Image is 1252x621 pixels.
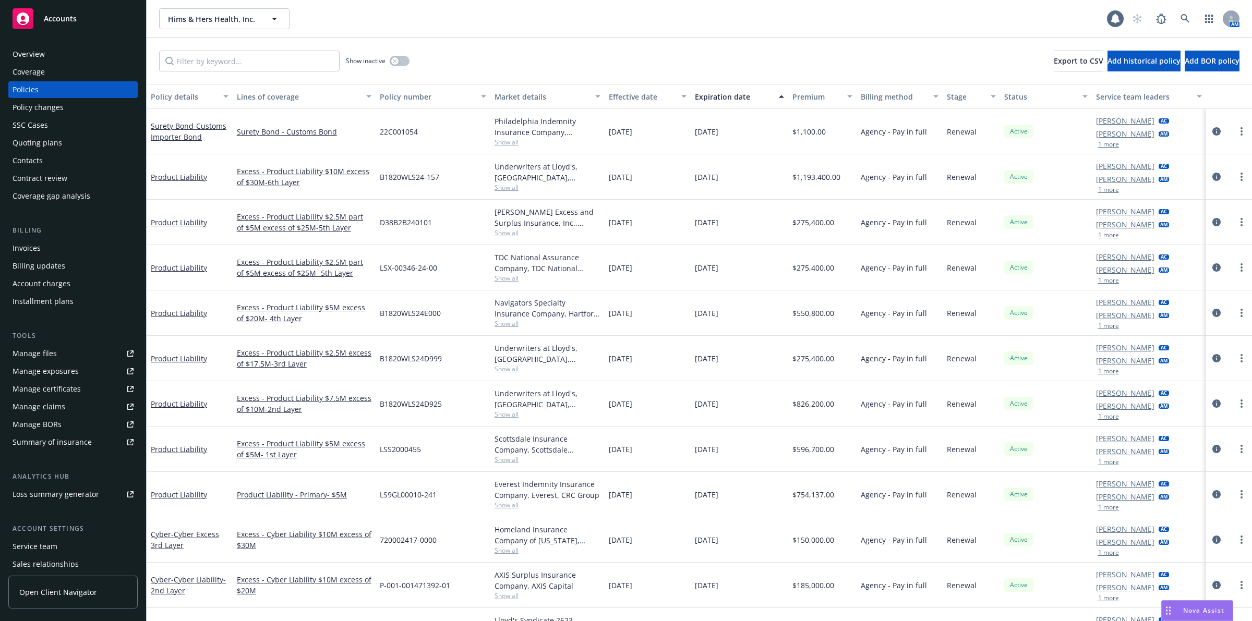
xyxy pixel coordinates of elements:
[792,217,834,228] span: $275,400.00
[237,529,371,551] a: Excess - Cyber Liability $10M excess of $30M
[1096,174,1154,185] a: [PERSON_NAME]
[233,84,376,109] button: Lines of coverage
[695,353,718,364] span: [DATE]
[13,64,45,80] div: Coverage
[792,580,834,591] span: $185,000.00
[792,353,834,364] span: $275,400.00
[495,116,601,138] div: Philadelphia Indemnity Insurance Company, Philadelphia Insurance Companies, CA [PERSON_NAME] & Co...
[380,398,442,409] span: B1820WLS24D925
[1008,490,1029,499] span: Active
[8,46,138,63] a: Overview
[947,308,977,319] span: Renewal
[609,262,632,273] span: [DATE]
[13,188,90,204] div: Coverage gap analysis
[8,225,138,236] div: Billing
[495,183,601,192] span: Show all
[13,135,62,151] div: Quoting plans
[13,363,79,380] div: Manage exposures
[1098,141,1119,148] button: 1 more
[861,353,927,364] span: Agency - Pay in full
[8,363,138,380] a: Manage exposures
[8,170,138,187] a: Contract review
[695,126,718,137] span: [DATE]
[605,84,691,109] button: Effective date
[151,308,207,318] a: Product Liability
[380,353,442,364] span: B1820WLS24D999
[1096,355,1154,366] a: [PERSON_NAME]
[1096,297,1154,308] a: [PERSON_NAME]
[151,121,226,142] a: Surety Bond
[861,91,927,102] div: Billing method
[695,580,718,591] span: [DATE]
[1185,51,1239,71] button: Add BOR policy
[495,569,601,591] div: AXIS Surplus Insurance Company, AXIS Capital
[1008,535,1029,544] span: Active
[1008,127,1029,136] span: Active
[380,172,439,182] span: B1820WLS24-157
[609,398,632,409] span: [DATE]
[151,529,219,550] span: - Cyber Excess 3rd Layer
[609,489,632,500] span: [DATE]
[1008,354,1029,363] span: Active
[8,240,138,257] a: Invoices
[13,434,92,450] div: Summary of insurance
[495,297,601,319] div: Navigators Specialty Insurance Company, Hartford Insurance Group, CRC Group
[1107,51,1181,71] button: Add historical policy
[8,4,138,33] a: Accounts
[159,8,290,29] button: Hims & Hers Health, Inc.
[380,489,437,500] span: LS9GL00010-241
[237,126,371,137] a: Surety Bond - Customs Bond
[695,262,718,273] span: [DATE]
[495,228,601,237] span: Show all
[861,580,927,591] span: Agency - Pay in full
[495,206,601,228] div: [PERSON_NAME] Excess and Surplus Insurance, Inc., [PERSON_NAME] Group, CRC Group
[8,331,138,341] div: Tools
[1210,261,1223,274] a: circleInformation
[1092,84,1207,109] button: Service team leaders
[380,308,441,319] span: B1820WLS24E000
[1098,323,1119,329] button: 1 more
[695,172,718,182] span: [DATE]
[13,486,99,503] div: Loss summary generator
[947,172,977,182] span: Renewal
[8,523,138,534] div: Account settings
[695,91,773,102] div: Expiration date
[695,534,718,545] span: [DATE]
[495,479,601,501] div: Everest Indemnity Insurance Company, Everest, CRC Group
[495,252,601,274] div: TDC National Assurance Company, TDC National Assurance Company, CRC Group
[490,84,605,109] button: Market details
[1107,56,1181,66] span: Add historical policy
[792,308,834,319] span: $550,800.00
[1096,219,1154,230] a: [PERSON_NAME]
[1096,264,1154,275] a: [PERSON_NAME]
[151,354,207,363] a: Product Liability
[947,444,977,455] span: Renewal
[8,416,138,433] a: Manage BORs
[8,99,138,116] a: Policy changes
[380,126,418,137] span: 22C001054
[861,444,927,455] span: Agency - Pay in full
[380,534,437,545] span: 720002417-0000
[8,398,138,415] a: Manage claims
[1008,444,1029,454] span: Active
[237,91,360,102] div: Lines of coverage
[13,81,39,98] div: Policies
[943,84,1000,109] button: Stage
[13,258,65,274] div: Billing updates
[1235,216,1248,228] a: more
[792,398,834,409] span: $826,200.00
[151,575,226,595] span: - Cyber Liability-2nd Layer
[947,262,977,273] span: Renewal
[13,398,65,415] div: Manage claims
[495,433,601,455] div: Scottsdale Insurance Company, Scottsdale Insurance Company (Nationwide), CRC Group
[1210,352,1223,364] a: circleInformation
[1235,397,1248,410] a: more
[1098,187,1119,193] button: 1 more
[376,84,490,109] button: Policy number
[8,135,138,151] a: Quoting plans
[1210,443,1223,455] a: circleInformation
[1210,171,1223,183] a: circleInformation
[861,217,927,228] span: Agency - Pay in full
[1235,307,1248,319] a: more
[495,591,601,600] span: Show all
